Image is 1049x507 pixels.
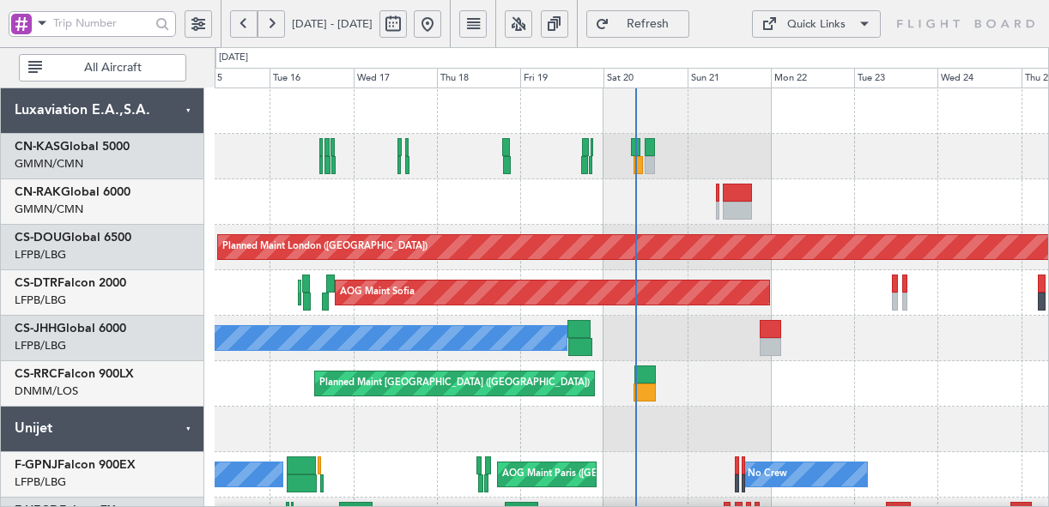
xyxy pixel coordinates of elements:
[688,68,771,88] div: Sun 21
[15,277,58,289] span: CS-DTR
[937,68,1021,88] div: Wed 24
[15,338,66,353] a: LFPB/LBG
[15,202,83,217] a: GMMN/CMN
[15,323,57,335] span: CS-JHH
[53,10,150,36] input: Trip Number
[186,68,270,88] div: Mon 15
[340,280,415,305] div: AOG Maint Sofia
[219,51,248,65] div: [DATE]
[502,462,682,487] div: AOG Maint Paris ([GEOGRAPHIC_DATA])
[15,323,126,335] a: CS-JHHGlobal 6000
[15,141,60,153] span: CN-KAS
[319,371,590,396] div: Planned Maint [GEOGRAPHIC_DATA] ([GEOGRAPHIC_DATA])
[586,10,689,38] button: Refresh
[15,474,66,490] a: LFPB/LBG
[15,186,61,198] span: CN-RAK
[15,368,58,380] span: CS-RRC
[613,18,683,30] span: Refresh
[354,68,437,88] div: Wed 17
[15,459,136,471] a: F-GPNJFalcon 900EX
[15,232,62,244] span: CS-DOU
[15,232,131,244] a: CS-DOUGlobal 6500
[15,383,78,399] a: DNMM/LOS
[15,156,83,172] a: GMMN/CMN
[771,68,854,88] div: Mon 22
[292,16,373,32] span: [DATE] - [DATE]
[752,10,881,38] button: Quick Links
[603,68,687,88] div: Sat 20
[15,459,58,471] span: F-GPNJ
[520,68,603,88] div: Fri 19
[15,186,130,198] a: CN-RAKGlobal 6000
[787,16,846,33] div: Quick Links
[222,234,427,260] div: Planned Maint London ([GEOGRAPHIC_DATA])
[15,247,66,263] a: LFPB/LBG
[15,293,66,308] a: LFPB/LBG
[437,68,520,88] div: Thu 18
[15,277,126,289] a: CS-DTRFalcon 2000
[270,68,353,88] div: Tue 16
[854,68,937,88] div: Tue 23
[19,54,186,81] button: All Aircraft
[45,62,180,74] span: All Aircraft
[15,368,134,380] a: CS-RRCFalcon 900LX
[748,462,787,487] div: No Crew
[15,141,130,153] a: CN-KASGlobal 5000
